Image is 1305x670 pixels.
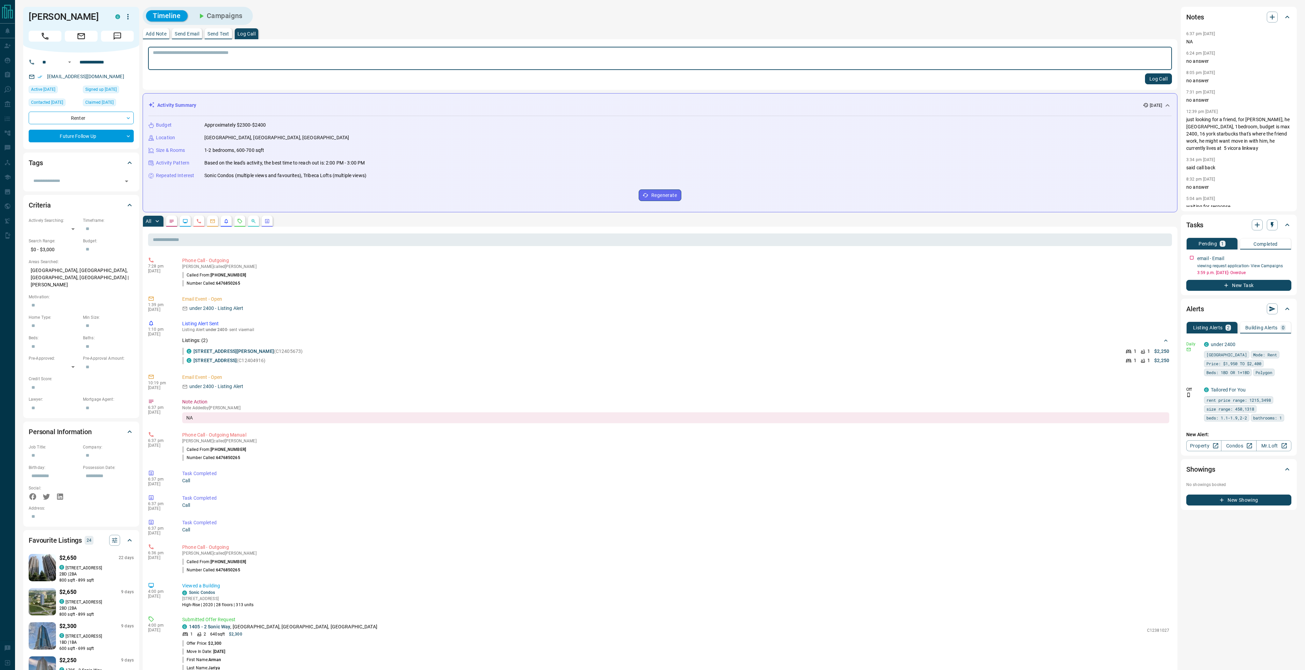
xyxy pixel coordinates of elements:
span: Arman [208,657,221,662]
div: condos.ca [59,599,64,604]
div: Tags [29,155,134,171]
p: Phone Call - Outgoing [182,257,1169,264]
span: 6476850265 [216,568,240,572]
p: Pre-Approved: [29,355,79,361]
p: Min Size: [83,314,134,320]
div: Mon Sep 15 2025 [29,86,79,95]
p: 1 [1221,241,1224,246]
p: Motivation: [29,294,134,300]
p: 7:31 pm [DATE] [1186,90,1215,95]
p: Task Completed [182,495,1169,502]
p: 1 [190,631,193,637]
button: Open [66,58,74,66]
p: [DATE] [148,555,172,560]
p: Viewed a Building [182,582,1169,589]
span: [GEOGRAPHIC_DATA] [1206,351,1247,358]
p: Called From: [182,446,246,453]
a: viewing request application- View Campaigns [1197,263,1283,268]
p: [DATE] [148,628,172,632]
p: Building Alerts [1245,325,1278,330]
p: 8:32 pm [DATE] [1186,177,1215,182]
p: 3:34 pm [DATE] [1186,157,1215,162]
p: 2 BD | 2 BA [59,605,134,611]
p: Address: [29,505,134,511]
p: Note Action [182,398,1169,405]
p: Listings: ( 2 ) [182,337,208,344]
p: $2,650 [59,588,76,596]
p: Called From: [182,272,246,278]
p: Send Email [175,31,199,36]
p: [PERSON_NAME] called [PERSON_NAME] [182,551,1169,556]
button: Timeline [146,10,188,22]
p: (C12404916) [193,357,266,364]
p: [STREET_ADDRESS] [66,565,102,571]
p: Submitted Offer Request [182,616,1169,623]
div: condos.ca [115,14,120,19]
div: Alerts [1186,301,1291,317]
p: Budget: [83,238,134,244]
span: Polygon [1256,369,1272,376]
h2: Tasks [1186,219,1203,230]
p: Pre-Approval Amount: [83,355,134,361]
div: Sat Sep 14 2024 [83,86,134,95]
svg: Email [1186,347,1191,352]
p: no answer [1186,97,1291,104]
p: 2 [1227,325,1230,330]
p: 800 sqft - 899 sqft [59,577,134,583]
a: Favourited listing$2,6509 dayscondos.ca[STREET_ADDRESS]2BD |2BA800 sqft - 899 sqft [29,587,134,617]
span: 6476850265 [216,281,240,286]
span: Email [65,31,98,42]
a: Favourited listing$2,3009 dayscondos.ca[STREET_ADDRESS]1BD |1BA600 sqft - 699 sqft [29,621,134,652]
div: condos.ca [59,633,64,638]
span: under 2400 [206,327,227,332]
svg: Lead Browsing Activity [183,218,188,224]
p: 0 [1282,325,1285,330]
p: under 2400 - Listing Alert [189,305,243,312]
svg: Push Notification Only [1186,393,1191,397]
svg: Agent Actions [264,218,270,224]
p: 3:59 p.m. [DATE] - Overdue [1197,270,1291,276]
p: 1 [1134,357,1136,364]
p: Move In Date: [182,648,225,655]
p: 6:37 pm [148,501,172,506]
span: bathrooms: 1 [1253,414,1282,421]
span: Beds: 1BD OR 1+1BD [1206,369,1249,376]
p: email - Email [1197,255,1224,262]
p: Baths: [83,335,134,341]
p: [DATE] [148,269,172,273]
img: Favourited listing [21,554,63,581]
h2: Notes [1186,12,1204,23]
p: No showings booked [1186,482,1291,488]
p: Beds: [29,335,79,341]
a: 1405 - 2 Sonic Way [189,624,230,629]
p: 5:04 am [DATE] [1186,196,1215,201]
svg: Requests [237,218,243,224]
p: [DATE] [148,443,172,448]
p: Actively Searching: [29,217,79,224]
p: 22 days [119,555,134,561]
div: condos.ca [59,565,64,570]
p: 6:37 pm [DATE] [1186,31,1215,36]
a: Tailored For You [1211,387,1246,393]
p: Areas Searched: [29,259,134,265]
p: Search Range: [29,238,79,244]
p: $2,250 [59,656,76,665]
p: 1-2 bedrooms, 600-700 sqft [204,147,264,154]
p: Call [182,477,1169,484]
p: under 2400 - Listing Alert [189,383,243,390]
div: Sun Sep 15 2024 [83,99,134,108]
p: C12381027 [1147,627,1169,633]
p: 4:00 pm [148,623,172,628]
p: Sonic Condos (multiple views and favourites), Tribeca Lofts (multiple views) [204,172,366,179]
div: Personal Information [29,424,134,440]
div: Notes [1186,9,1291,25]
p: [PERSON_NAME] called [PERSON_NAME] [182,439,1169,443]
p: [DATE] [148,482,172,486]
div: condos.ca [187,349,191,354]
p: Listing Alert : - sent via email [182,327,1169,332]
p: 8:05 pm [DATE] [1186,70,1215,75]
p: 6:37 pm [148,526,172,531]
p: Job Title: [29,444,79,450]
svg: Opportunities [251,218,256,224]
p: 7:28 pm [148,264,172,269]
